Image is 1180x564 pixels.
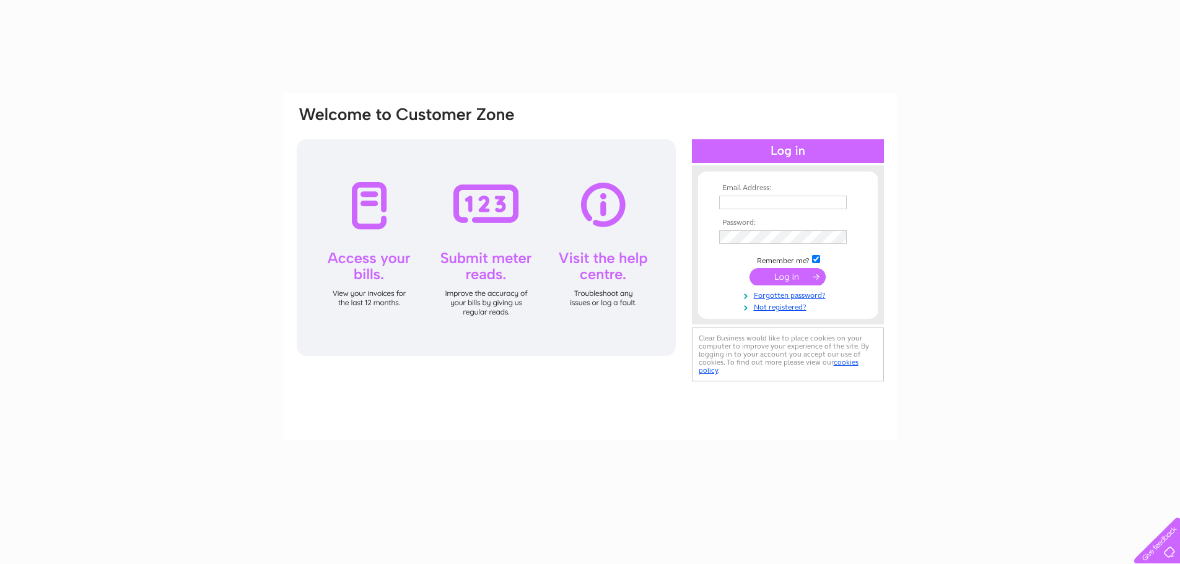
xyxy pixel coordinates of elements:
input: Submit [750,268,826,285]
a: cookies policy [699,358,859,375]
th: Email Address: [716,184,860,193]
th: Password: [716,219,860,227]
a: Forgotten password? [719,289,860,300]
a: Not registered? [719,300,860,312]
td: Remember me? [716,253,860,266]
div: Clear Business would like to place cookies on your computer to improve your experience of the sit... [692,328,884,381]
